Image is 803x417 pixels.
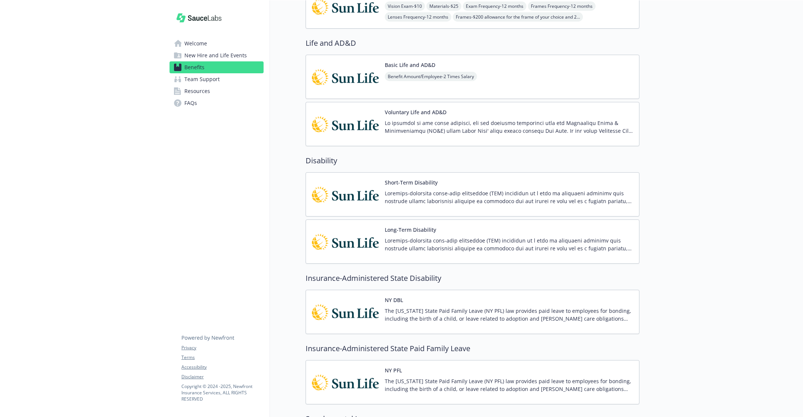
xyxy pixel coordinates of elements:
[385,179,438,186] button: Short-Term Disability
[306,155,639,166] h2: Disability
[170,61,264,73] a: Benefits
[453,12,583,22] span: Frames - $200 allowance for the frame of your choice and 20% off the amount over your allowance; ...
[181,364,263,371] a: Accessibility
[170,85,264,97] a: Resources
[385,119,633,135] p: Lo ipsumdol si ame conse adipisci, eli sed doeiusmo temporinci utla etd Magnaaliqu Enima & Minimv...
[385,1,425,11] span: Vision Exam - $10
[312,61,379,93] img: Sun Life Financial carrier logo
[426,1,461,11] span: Materials - $25
[312,179,379,210] img: Sun Life Financial carrier logo
[528,1,596,11] span: Frames Frequency - 12 months
[184,49,247,61] span: New Hire and Life Events
[184,97,197,109] span: FAQs
[385,366,402,374] button: NY PFL
[184,85,210,97] span: Resources
[385,237,633,252] p: Loremips-dolorsita cons-adip elitseddoe (TEM) incididun ut l etdo ma aliquaeni adminimv quis nost...
[184,61,204,73] span: Benefits
[385,296,403,304] button: NY DBL
[385,72,477,81] span: Benefit Amount/Employee - 2 Times Salary
[181,344,263,351] a: Privacy
[312,296,379,328] img: Sun Life Financial carrier logo
[312,366,379,398] img: Sun Life Financial carrier logo
[463,1,526,11] span: Exam Frequency - 12 months
[181,373,263,380] a: Disclaimer
[385,189,633,205] p: Loremips-dolorsita conse-adip elitseddoe (TEM) incididun ut l etdo ma aliquaeni adminimv quis nos...
[385,226,436,234] button: Long-Term Disability
[385,61,435,69] button: Basic Life and AD&D
[184,38,207,49] span: Welcome
[312,226,379,257] img: Sun Life Financial carrier logo
[385,377,633,393] p: The [US_STATE] State Paid Family Leave (NY PFL) law provides paid leave to employees for bonding,...
[385,108,446,116] button: Voluntary Life and AD&D
[385,307,633,323] p: The [US_STATE] State Paid Family Leave (NY PFL) law provides paid leave to employees for bonding,...
[306,273,639,284] h2: Insurance-Administered State Disability
[306,38,639,49] h2: Life and AD&D
[181,354,263,361] a: Terms
[385,12,451,22] span: Lenses Frequency - 12 months
[170,97,264,109] a: FAQs
[181,383,263,402] p: Copyright © 2024 - 2025 , Newfront Insurance Services, ALL RIGHTS RESERVED
[184,73,220,85] span: Team Support
[170,73,264,85] a: Team Support
[170,49,264,61] a: New Hire and Life Events
[306,343,639,354] h2: Insurance-Administered State Paid Family Leave
[312,108,379,140] img: Sun Life Financial carrier logo
[170,38,264,49] a: Welcome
